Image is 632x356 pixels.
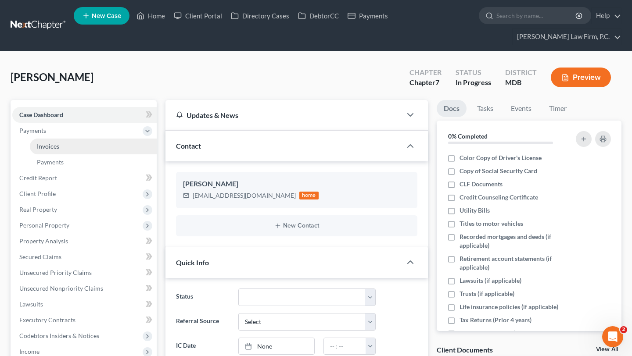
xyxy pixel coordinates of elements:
[460,289,514,298] span: Trusts (if applicable)
[30,139,157,154] a: Invoices
[176,142,201,150] span: Contact
[456,78,491,88] div: In Progress
[92,13,121,19] span: New Case
[460,329,568,346] span: Income Documents (Continuing obligation until date of filing)
[542,100,574,117] a: Timer
[19,300,43,308] span: Lawsuits
[37,142,59,150] span: Invoices
[12,312,157,328] a: Executory Contracts
[596,346,618,352] a: View All
[19,269,92,276] span: Unsecured Priority Claims
[19,285,103,292] span: Unsecured Nonpriority Claims
[19,316,75,324] span: Executory Contracts
[176,258,209,267] span: Quick Info
[435,78,439,86] span: 7
[19,127,46,134] span: Payments
[132,8,169,24] a: Home
[19,221,69,229] span: Personal Property
[456,68,491,78] div: Status
[551,68,611,87] button: Preview
[12,249,157,265] a: Secured Claims
[12,233,157,249] a: Property Analysis
[460,232,568,250] span: Recorded mortgages and deeds (if applicable)
[592,8,621,24] a: Help
[460,193,538,202] span: Credit Counseling Certificate
[437,100,467,117] a: Docs
[172,288,234,306] label: Status
[460,276,521,285] span: Lawsuits (if applicable)
[11,71,93,83] span: [PERSON_NAME]
[505,78,537,88] div: MDB
[19,206,57,213] span: Real Property
[183,222,410,229] button: New Contact
[176,110,391,120] div: Updates & News
[172,338,234,355] label: IC Date
[12,170,157,186] a: Credit Report
[19,174,57,182] span: Credit Report
[496,7,577,24] input: Search by name...
[19,111,63,118] span: Case Dashboard
[193,191,296,200] div: [EMAIL_ADDRESS][DOMAIN_NAME]
[19,190,56,197] span: Client Profile
[460,254,568,272] span: Retirement account statements (if applicable)
[602,326,623,347] iframe: Intercom live chat
[19,332,99,339] span: Codebtors Insiders & Notices
[12,281,157,296] a: Unsecured Nonpriority Claims
[448,132,488,140] strong: 0% Completed
[226,8,294,24] a: Directory Cases
[343,8,392,24] a: Payments
[294,8,343,24] a: DebtorCC
[169,8,226,24] a: Client Portal
[505,68,537,78] div: District
[12,296,157,312] a: Lawsuits
[460,219,523,228] span: Titles to motor vehicles
[620,326,627,333] span: 2
[470,100,500,117] a: Tasks
[12,107,157,123] a: Case Dashboard
[460,303,558,311] span: Life insurance policies (if applicable)
[437,345,493,354] div: Client Documents
[19,237,68,245] span: Property Analysis
[37,158,64,166] span: Payments
[30,154,157,170] a: Payments
[460,206,490,215] span: Utility Bills
[172,313,234,331] label: Referral Source
[19,253,61,260] span: Secured Claims
[409,78,442,88] div: Chapter
[239,338,314,355] a: None
[183,179,410,189] div: [PERSON_NAME]
[460,153,542,162] span: Color Copy of Driver's License
[460,316,531,324] span: Tax Returns (Prior 4 years)
[460,167,537,175] span: Copy of Social Security Card
[299,192,319,199] div: home
[504,100,539,117] a: Events
[409,68,442,78] div: Chapter
[12,265,157,281] a: Unsecured Priority Claims
[513,29,621,45] a: [PERSON_NAME] Law Firm, P.C.
[460,180,503,189] span: CLF Documents
[19,348,39,355] span: Income
[324,338,366,355] input: -- : --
